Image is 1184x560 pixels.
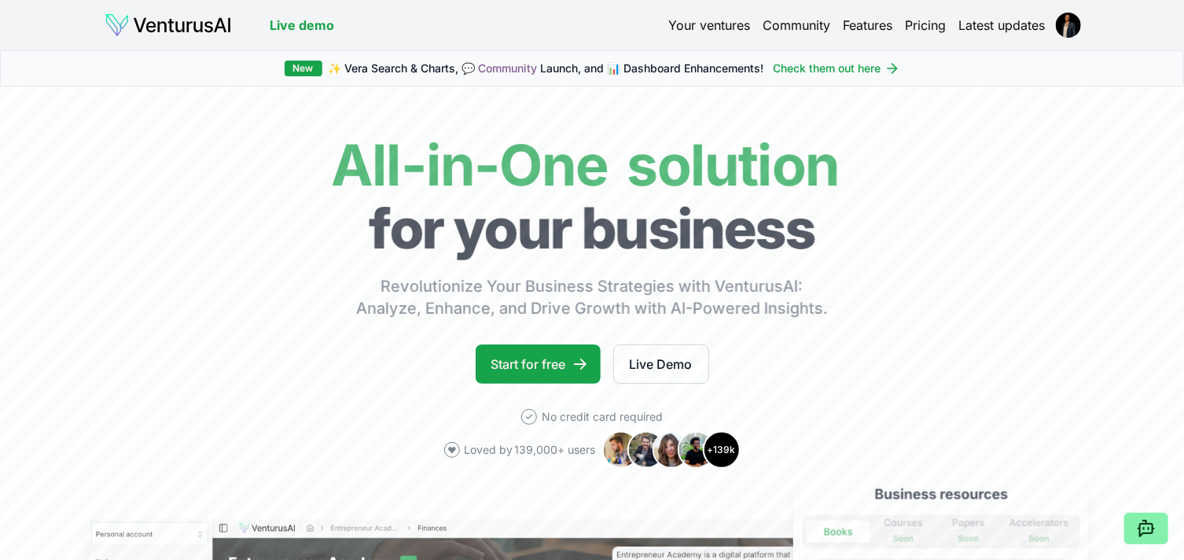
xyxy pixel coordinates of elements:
[479,61,538,75] a: Community
[843,16,892,35] a: Features
[329,61,764,76] span: ✨ Vera Search & Charts, 💬 Launch, and 📊 Dashboard Enhancements!
[613,344,709,384] a: Live Demo
[285,61,322,76] div: New
[678,431,715,469] img: Avatar 4
[958,16,1045,35] a: Latest updates
[476,344,601,384] a: Start for free
[602,431,640,469] img: Avatar 1
[774,61,900,76] a: Check them out here
[763,16,830,35] a: Community
[905,16,946,35] a: Pricing
[668,16,750,35] a: Your ventures
[1056,13,1081,38] img: ACg8ocL2poaFUmsdsFvD-8_TKs2c8TzvPhjD5NtQCi36g_496txzuZsvgQ=s96-c
[627,431,665,469] img: Avatar 2
[105,13,232,38] img: logo
[653,431,690,469] img: Avatar 3
[270,16,334,35] a: Live demo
